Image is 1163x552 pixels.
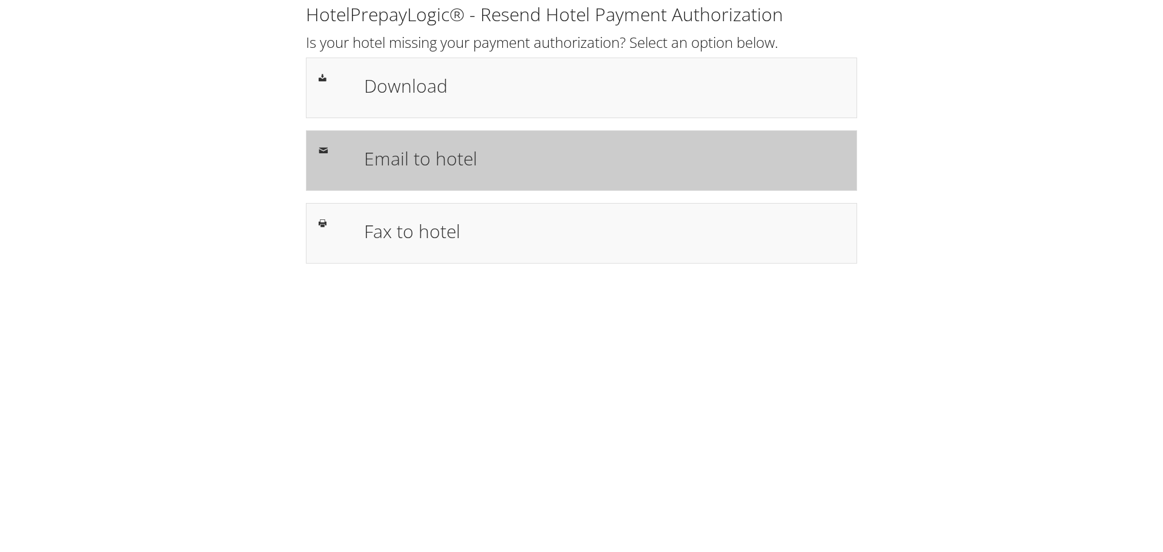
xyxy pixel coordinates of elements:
h2: Is your hotel missing your payment authorization? Select an option below. [306,32,857,53]
a: Fax to hotel [306,203,857,264]
h1: Email to hotel [364,145,844,172]
h1: HotelPrepayLogic® - Resend Hotel Payment Authorization [306,2,857,27]
h1: Fax to hotel [364,218,844,245]
a: Email to hotel [306,130,857,191]
h1: Download [364,72,844,99]
a: Download [306,58,857,118]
